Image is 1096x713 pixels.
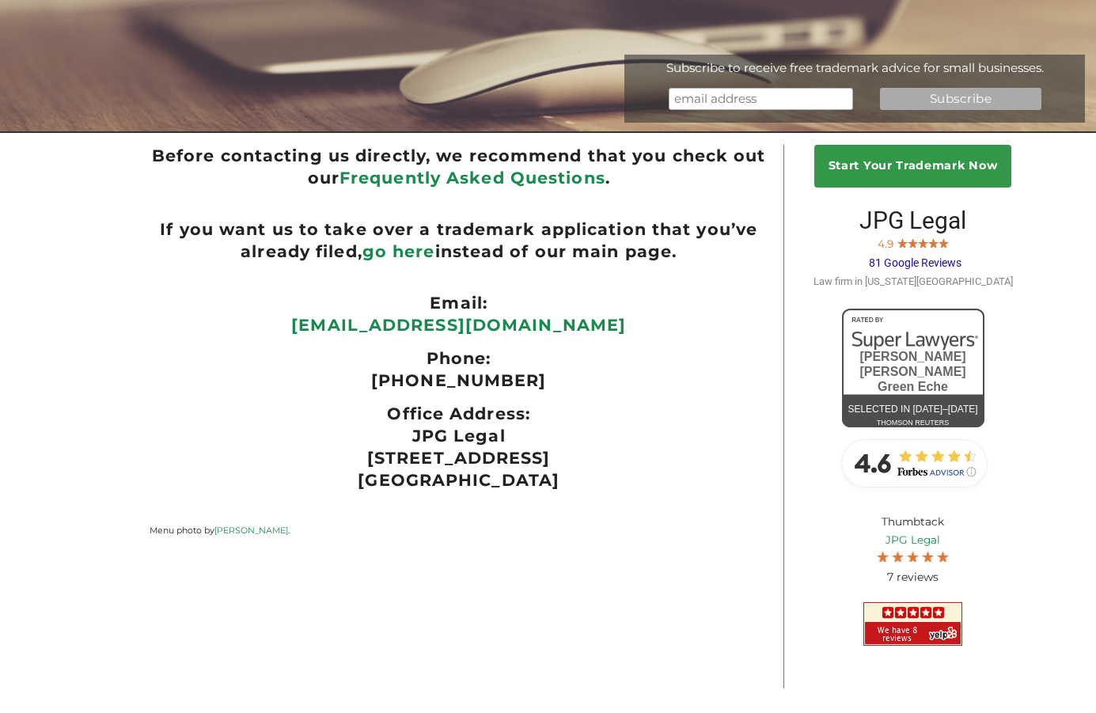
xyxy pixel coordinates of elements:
div: thomson reuters [842,414,984,432]
a: Start Your Trademark Now [814,145,1011,188]
ul: Before contacting us directly, we recommend that you check out our . [150,145,768,189]
img: Screen-Shot-2017-10-03-at-11.31.22-PM.jpg [928,237,939,248]
span: JPG Legal [859,207,966,234]
div: Selected in [DATE]–[DATE] [842,400,984,419]
ul: If you want us to take over a trademark application that you’ve already filed, instead of our mai... [150,218,768,263]
p: [PHONE_NUMBER] [150,370,768,392]
span: 4.9 [878,237,893,250]
img: Screen-Shot-2017-10-03-at-11.31.22-PM.jpg [922,549,934,562]
p: JPG Legal [STREET_ADDRESS] [GEOGRAPHIC_DATA] [150,425,768,491]
img: Forbes-Advisor-Rating-JPG-Legal.jpg [834,431,992,495]
a: JPG Legal [818,531,1007,549]
img: Screen-Shot-2017-10-03-at-11.31.22-PM.jpg [877,549,889,562]
img: Screen-Shot-2017-10-03-at-11.31.22-PM.jpg [918,237,928,248]
span: 81 Google Reviews [869,256,961,269]
a: go here [362,241,435,261]
input: Subscribe [880,88,1041,110]
img: Screen-Shot-2017-10-03-at-11.31.22-PM.jpg [937,549,949,562]
ul: Office Address: [150,403,768,425]
a: [PERSON_NAME] [PERSON_NAME]Green EcheSelected in [DATE]–[DATE]thomson reuters [842,309,984,427]
small: Menu photo by . [150,525,290,536]
input: email address [669,88,853,110]
ul: Phone: [150,347,768,370]
span: 7 reviews [887,570,939,584]
span: Law firm in [US_STATE][GEOGRAPHIC_DATA] [813,275,1013,287]
a: [PERSON_NAME] [214,525,288,536]
div: Subscribe to receive free trademark advice for small businesses. [624,60,1085,75]
img: Screen-Shot-2017-10-03-at-11.31.22-PM.jpg [908,237,918,248]
a: [EMAIL_ADDRESS][DOMAIN_NAME] [291,315,626,335]
img: Screen-Shot-2017-10-03-at-11.31.22-PM.jpg [897,237,908,248]
img: JPG Legal [863,602,962,646]
a: Frequently Asked Questions [339,168,605,188]
div: Thumbtack [806,501,1019,598]
img: Screen-Shot-2017-10-03-at-11.31.22-PM.jpg [939,237,949,248]
img: Screen-Shot-2017-10-03-at-11.31.22-PM.jpg [892,549,904,562]
a: JPG Legal 4.9 81 Google Reviews Law firm in [US_STATE][GEOGRAPHIC_DATA] [813,218,1013,287]
ul: Email: [150,292,768,314]
img: Screen-Shot-2017-10-03-at-11.31.22-PM.jpg [907,549,919,562]
div: [PERSON_NAME] [PERSON_NAME] Green Eche [842,349,984,395]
